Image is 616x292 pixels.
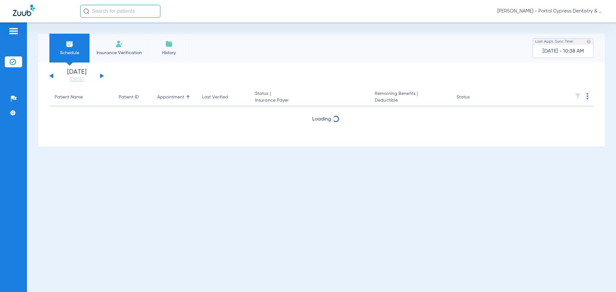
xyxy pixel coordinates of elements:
div: Last Verified [202,94,245,101]
span: History [154,50,184,56]
span: Schedule [54,50,85,56]
img: Zuub Logo [13,5,35,16]
img: Schedule [66,40,73,48]
img: filter.svg [575,93,581,99]
li: [DATE] [57,69,96,83]
div: Patient Name [55,94,108,101]
span: Loading [312,117,331,122]
span: Deductible [375,97,446,104]
div: Patient Name [55,94,83,101]
span: Insurance Verification [94,50,144,56]
img: Manual Insurance Verification [116,40,123,48]
img: group-dot-blue.svg [586,93,588,99]
div: Appointment [157,94,192,101]
th: Remaining Benefits | [370,88,451,106]
div: Last Verified [202,94,228,101]
div: Patient ID [119,94,139,101]
span: Insurance Payer [255,97,364,104]
a: [DATE] [57,77,96,83]
input: Search for patients [80,5,160,18]
img: Search Icon [83,8,89,14]
th: Status [451,88,495,106]
th: Status | [250,88,370,106]
img: hamburger-icon [8,27,19,35]
span: [PERSON_NAME] - Portal Cypress Dentistry & Orthodontics [497,8,603,14]
div: Appointment [157,94,184,101]
img: last sync help info [586,39,591,44]
span: [DATE] - 10:38 AM [543,48,584,54]
iframe: Chat Widget [584,261,616,292]
span: Last Appt. Sync Time: [535,38,574,45]
div: Patient ID [119,94,147,101]
img: History [165,40,173,48]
